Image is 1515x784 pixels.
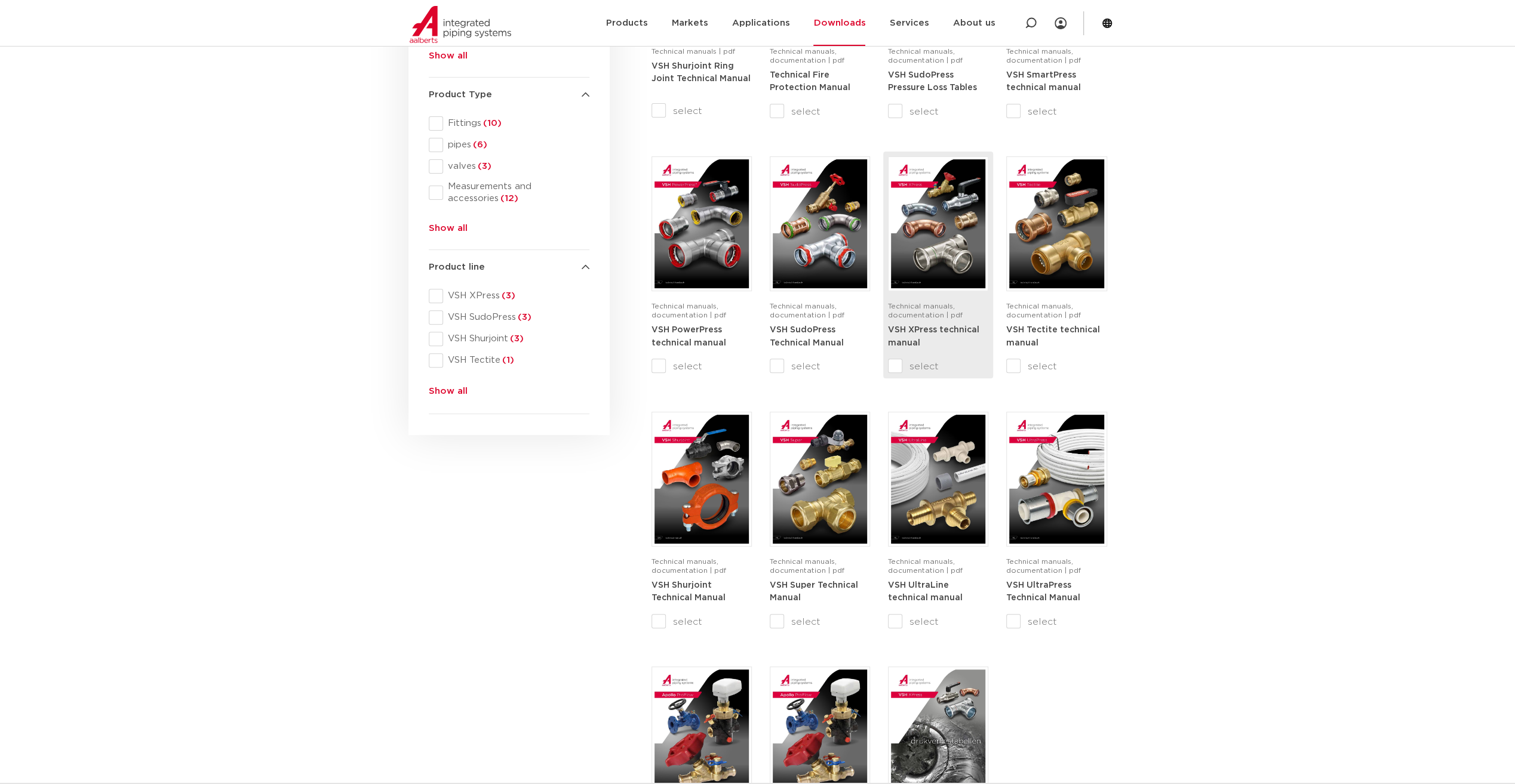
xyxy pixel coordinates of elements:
[773,159,867,288] img: VSH-SudoPress_A4TM_5001604-2023-3.0_NL-pdf.jpg
[654,159,749,288] img: VSH-PowerPress_A4TM_5008817_2024_3.1_NL-pdf.jpg
[770,325,844,347] a: VSH SudoPress Technical Manual
[476,162,491,171] span: (3)
[429,332,589,346] div: VSH Shurjoint(3)
[429,353,589,368] div: VSH Tectite(1)
[770,303,844,319] span: Technical manuals, documentation | pdf
[888,303,963,319] span: Technical manuals, documentation | pdf
[888,104,988,119] label: select
[429,221,468,240] button: Show all
[1006,303,1081,319] span: Technical manuals, documentation | pdf
[443,290,589,302] span: VSH XPress
[481,119,502,128] span: (10)
[1055,10,1067,36] div: my IPS
[652,558,726,574] span: Technical manuals, documentation | pdf
[499,194,518,203] span: (12)
[770,70,850,92] a: Technical Fire Protection Manual
[1006,359,1107,374] label: select
[1006,581,1080,603] a: VSH UltraPress Technical Manual
[429,289,589,303] div: VSH XPress(3)
[443,311,589,323] span: VSH SudoPress
[429,49,468,68] button: Show all
[1006,325,1100,347] a: VSH Tectite technical manual
[652,48,735,55] span: Technical manuals | pdf
[773,415,867,544] img: VSH-Super_A4TM_5007411-2022-2.1_NL-1-pdf.jpg
[500,291,515,300] span: (3)
[429,159,589,174] div: valves(3)
[770,104,870,119] label: select
[429,310,589,325] div: VSH SudoPress(3)
[443,354,589,366] span: VSH Tectite
[1006,558,1081,574] span: Technical manuals, documentation | pdf
[500,356,514,365] span: (1)
[888,359,988,374] label: select
[443,118,589,129] span: Fittings
[888,48,963,64] span: Technical manuals, documentation | pdf
[516,313,531,322] span: (3)
[1006,71,1081,92] strong: VSH SmartPress technical manual
[652,359,752,374] label: select
[652,61,751,84] a: VSH Shurjoint Ring Joint Technical Manual
[652,303,726,319] span: Technical manuals, documentation | pdf
[891,415,985,544] img: VSH-UltraLine_A4TM_5010216_2022_1.0_NL-pdf.jpg
[429,384,468,403] button: Show all
[770,581,858,603] strong: VSH Super Technical Manual
[429,88,492,102] font: Product Type
[443,333,589,345] span: VSH Shurjoint
[429,181,589,205] div: Measurements and accessories(12)
[770,326,844,347] strong: VSH SudoPress Technical Manual
[770,359,870,374] label: select
[770,48,844,64] span: Technical manuals, documentation | pdf
[429,116,589,131] div: Fittings(10)
[1006,581,1080,603] strong: VSH UltraPress Technical Manual
[891,159,985,288] img: VSH-XPress_A4TM_5008762_2025_4.1_NL-pdf.jpg
[1006,104,1107,119] label: select
[770,71,850,92] strong: Technical Fire Protection Manual
[1009,415,1104,544] img: VSH-UltraPress_A4TM_5008751_2025_3.0_NL-pdf.jpg
[652,326,726,347] strong: VSH PowerPress technical manual
[443,181,589,205] span: Measurements and accessories
[888,581,963,603] a: VSH UltraLine technical manual
[1006,70,1081,92] a: VSH SmartPress technical manual
[888,70,977,92] a: VSH SudoPress Pressure Loss Tables
[770,615,870,629] label: select
[770,558,844,574] span: Technical manuals, documentation | pdf
[1006,615,1107,629] label: select
[654,415,749,544] img: VSH-Shurjoint_A4TM_5008731_2024_3.0_EN-pdf.jpg
[770,581,858,603] a: VSH Super Technical Manual
[443,160,589,172] span: valves
[1006,326,1100,347] strong: VSH Tectite technical manual
[888,71,977,92] strong: VSH SudoPress Pressure Loss Tables
[471,140,487,149] span: (6)
[652,581,726,603] a: VSH Shurjoint Technical Manual
[429,260,485,274] font: Product line
[652,615,752,629] label: select
[888,581,963,603] strong: VSH UltraLine technical manual
[1009,159,1104,288] img: VSH-Tectite_A4TM_5009376-2024-2.0_NL-pdf.jpg
[443,139,589,151] span: pipes
[652,325,726,347] a: VSH PowerPress technical manual
[652,581,726,603] strong: VSH Shurjoint Technical Manual
[429,138,589,152] div: pipes(6)
[888,558,963,574] span: Technical manuals, documentation | pdf
[888,326,979,347] strong: VSH XPress technical manual
[888,615,988,629] label: select
[888,325,979,347] a: VSH XPress technical manual
[652,104,752,118] label: select
[1006,48,1081,64] span: Technical manuals, documentation | pdf
[508,334,524,343] span: (3)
